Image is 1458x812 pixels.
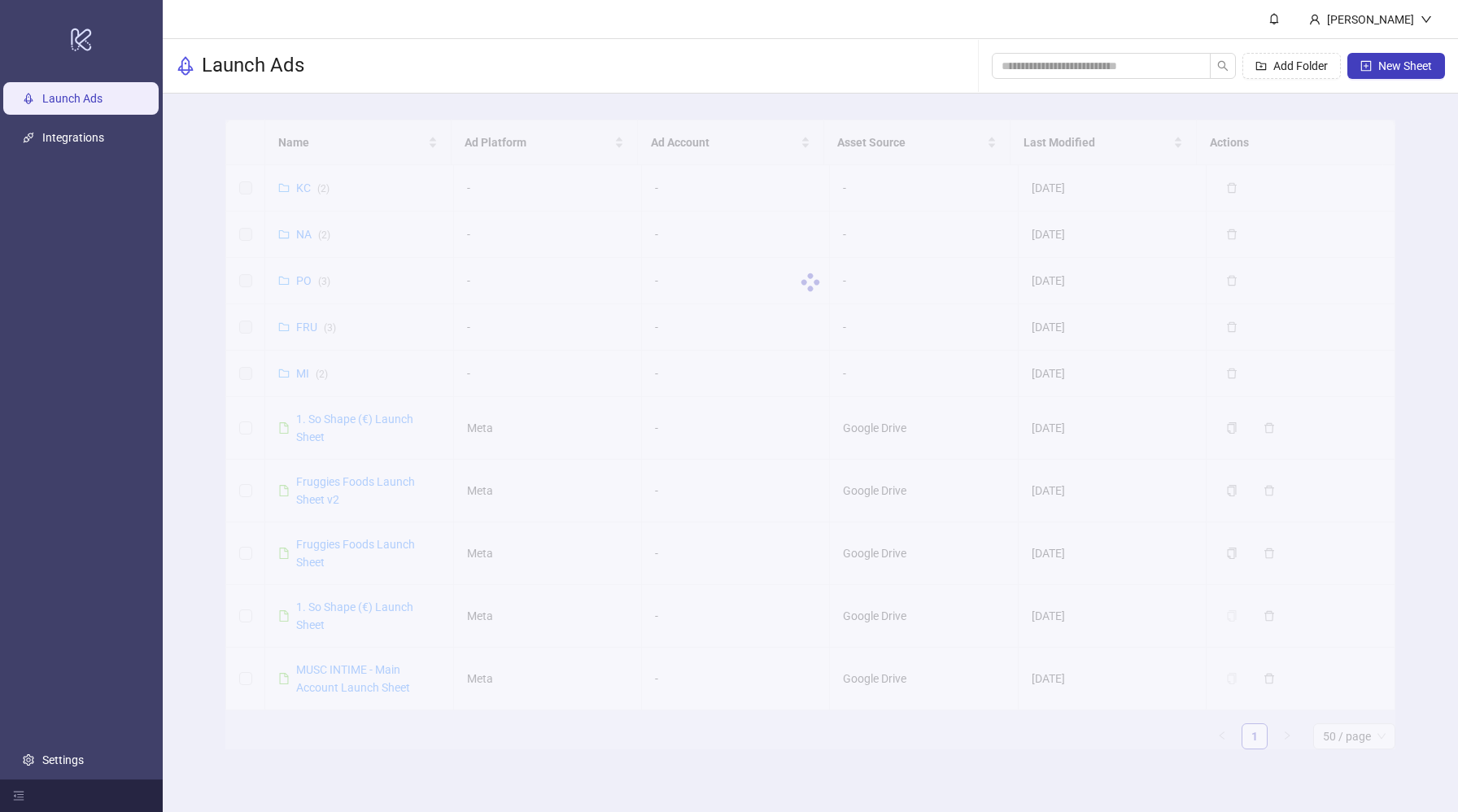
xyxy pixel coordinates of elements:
[1217,60,1229,72] span: search
[1255,60,1267,72] span: folder-add
[13,790,24,801] span: menu-fold
[1360,60,1372,72] span: plus-square
[42,92,103,105] a: Launch Ads
[176,56,195,76] span: rocket
[1242,53,1341,79] button: Add Folder
[1320,11,1421,28] div: [PERSON_NAME]
[42,753,84,766] a: Settings
[1421,14,1432,25] span: down
[1309,14,1320,25] span: user
[1273,59,1328,72] span: Add Folder
[202,53,304,79] h3: Launch Ads
[1347,53,1445,79] button: New Sheet
[42,131,104,144] a: Integrations
[1378,59,1432,72] span: New Sheet
[1268,13,1280,24] span: bell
